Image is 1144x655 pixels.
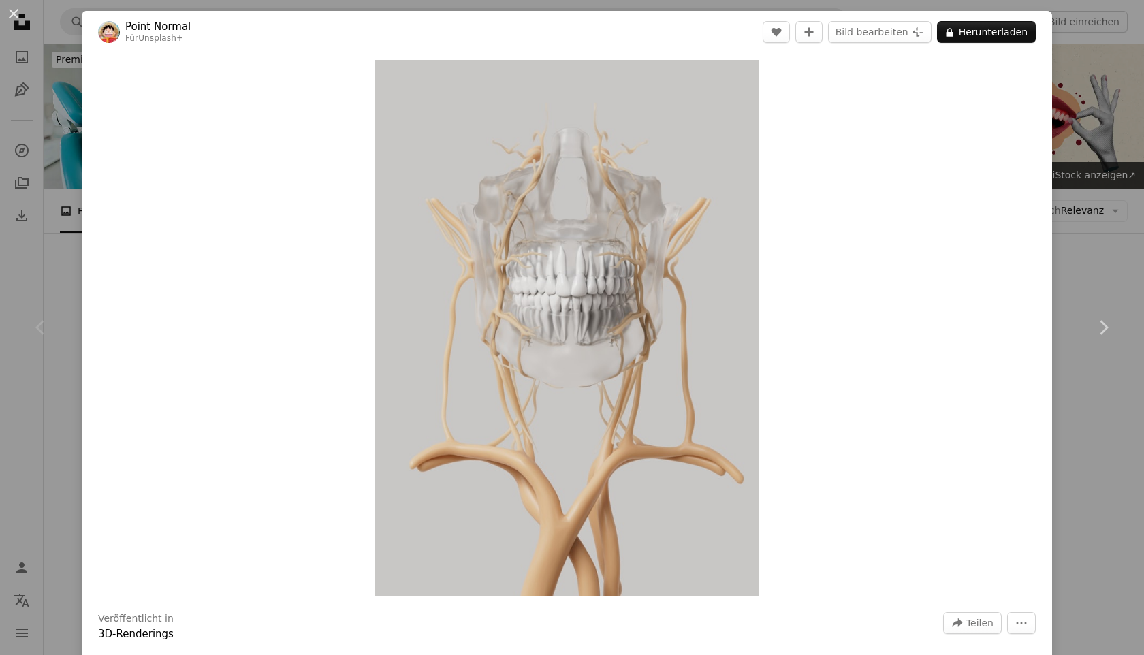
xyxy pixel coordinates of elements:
button: Zu Kollektion hinzufügen [795,21,823,43]
img: Ein Modell eines menschlichen Kopfes und Halses [375,60,758,596]
span: Teilen [966,613,994,633]
a: Unsplash+ [138,33,183,43]
img: Zum Profil von Point Normal [98,21,120,43]
button: Gefällt mir [763,21,790,43]
div: Für [125,33,191,44]
a: 3D-Renderings [98,628,174,640]
h3: Veröffentlicht in [98,612,174,626]
button: Weitere Aktionen [1007,612,1036,634]
button: Bild bearbeiten [828,21,932,43]
button: Dieses Bild heranzoomen [375,60,758,596]
button: Dieses Bild teilen [943,612,1002,634]
a: Weiter [1062,262,1144,393]
button: Herunterladen [937,21,1036,43]
a: Point Normal [125,20,191,33]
